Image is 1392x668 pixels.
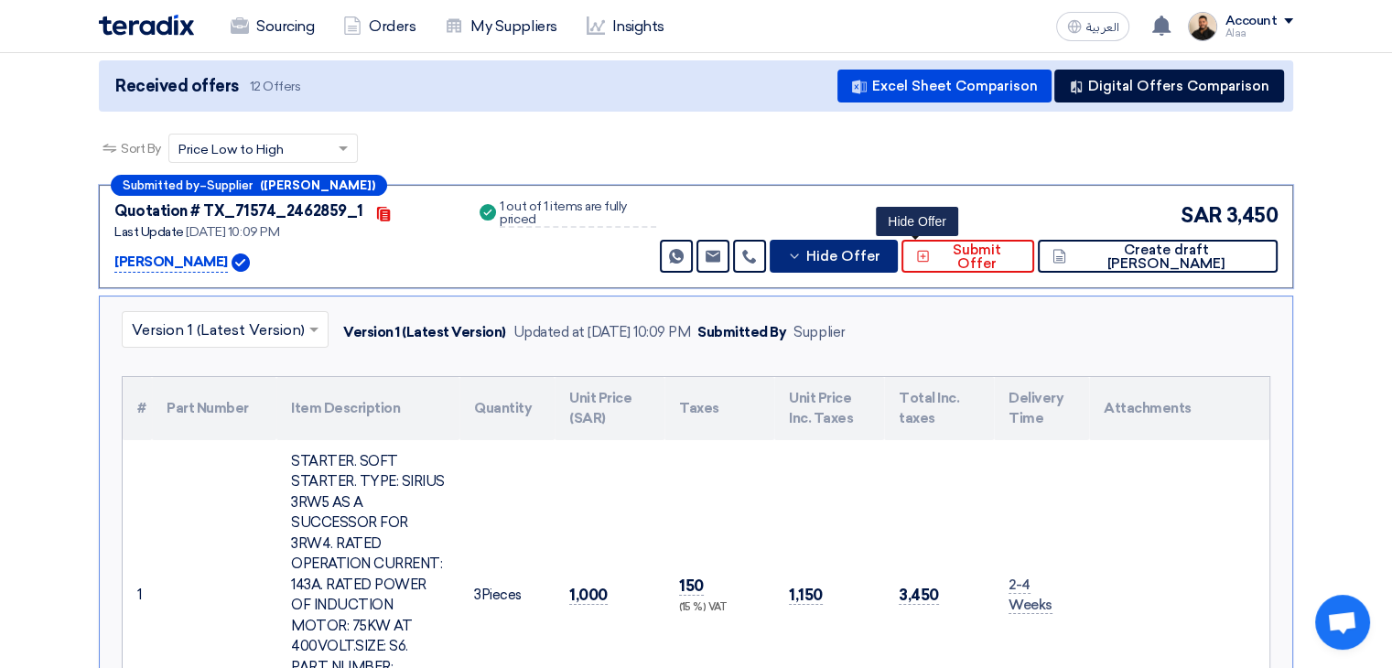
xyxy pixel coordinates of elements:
div: Hide Offer [876,207,958,236]
span: Price Low to High [178,140,284,159]
img: Verified Account [232,253,250,272]
button: Submit Offer [901,240,1034,273]
span: 12 Offers [250,78,301,95]
span: Create draft [PERSON_NAME] [1071,243,1263,271]
th: Total Inc. taxes [884,377,994,440]
th: Taxes [664,377,774,440]
div: Open chat [1315,595,1370,650]
span: Last Update [114,224,184,240]
p: [PERSON_NAME] [114,252,228,274]
span: Submit Offer [934,243,1020,271]
span: العربية [1085,21,1118,34]
th: Quantity [459,377,555,440]
span: 3,450 [1225,200,1278,231]
span: 1,150 [789,586,823,605]
span: Submitted by [123,179,200,191]
span: 3 [474,587,481,603]
button: Hide Offer [770,240,898,273]
div: Supplier [793,322,845,343]
span: Hide Offer [806,250,880,264]
div: Updated at [DATE] 10:09 PM [513,322,691,343]
th: Part Number [152,377,276,440]
button: Digital Offers Comparison [1054,70,1284,102]
span: SAR [1181,200,1223,231]
th: Delivery Time [994,377,1089,440]
span: [DATE] 10:09 PM [186,224,279,240]
span: Received offers [115,74,239,99]
th: # [123,377,152,440]
button: Excel Sheet Comparison [837,70,1052,102]
img: MAA_1717931611039.JPG [1188,12,1217,41]
div: Version 1 (Latest Version) [343,322,506,343]
div: 1 out of 1 items are fully priced [500,200,655,228]
span: 150 [679,576,704,596]
span: Supplier [207,179,253,191]
a: Orders [329,6,430,47]
div: Submitted By [697,322,786,343]
th: Attachments [1089,377,1269,440]
a: My Suppliers [430,6,571,47]
span: 2-4 Weeks [1009,576,1052,615]
div: (15 %) VAT [679,600,760,616]
th: Unit Price Inc. Taxes [774,377,884,440]
div: Account [1225,14,1277,29]
span: 3,450 [899,586,939,605]
span: 1,000 [569,586,608,605]
a: Sourcing [216,6,329,47]
div: Quotation # TX_71574_2462859_1 [114,200,363,222]
th: Item Description [276,377,459,440]
div: – [111,175,387,196]
span: Sort By [121,139,161,158]
b: ([PERSON_NAME]) [260,179,375,191]
button: Create draft [PERSON_NAME] [1038,240,1278,273]
button: العربية [1056,12,1129,41]
img: Teradix logo [99,15,194,36]
div: Alaa [1225,28,1293,38]
a: Insights [572,6,679,47]
th: Unit Price (SAR) [555,377,664,440]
